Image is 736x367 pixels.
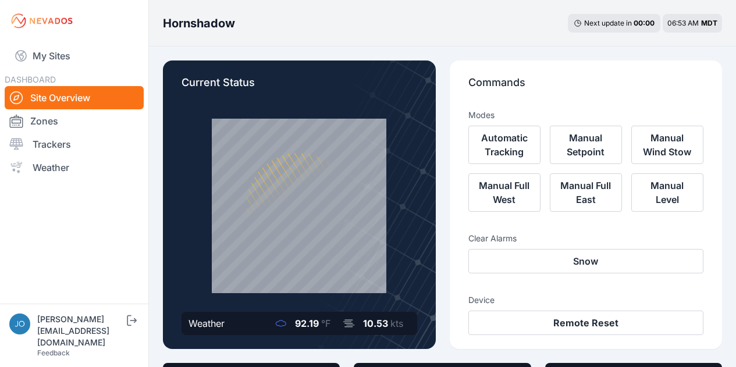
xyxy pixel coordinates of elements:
button: Manual Setpoint [550,126,622,164]
span: DASHBOARD [5,74,56,84]
img: Nevados [9,12,74,30]
p: Commands [468,74,704,100]
span: 92.19 [295,318,319,329]
div: 00 : 00 [634,19,655,28]
h3: Hornshadow [163,15,235,31]
button: Snow [468,249,704,273]
p: Current Status [182,74,417,100]
button: Automatic Tracking [468,126,541,164]
h3: Modes [468,109,495,121]
a: Feedback [37,348,70,357]
a: Site Overview [5,86,144,109]
button: Manual Level [631,173,703,212]
button: Manual Full West [468,173,541,212]
div: Weather [189,316,225,330]
a: Trackers [5,133,144,156]
span: Next update in [584,19,632,27]
button: Remote Reset [468,311,704,335]
div: [PERSON_NAME][EMAIL_ADDRESS][DOMAIN_NAME] [37,313,125,348]
a: Weather [5,156,144,179]
img: jos@nevados.solar [9,313,30,334]
span: 06:53 AM [667,19,699,27]
a: Zones [5,109,144,133]
span: MDT [701,19,717,27]
nav: Breadcrumb [163,8,235,38]
a: My Sites [5,42,144,70]
h3: Device [468,294,704,306]
button: Manual Full East [550,173,622,212]
span: °F [321,318,330,329]
h3: Clear Alarms [468,233,704,244]
span: 10.53 [363,318,388,329]
button: Manual Wind Stow [631,126,703,164]
span: kts [390,318,403,329]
